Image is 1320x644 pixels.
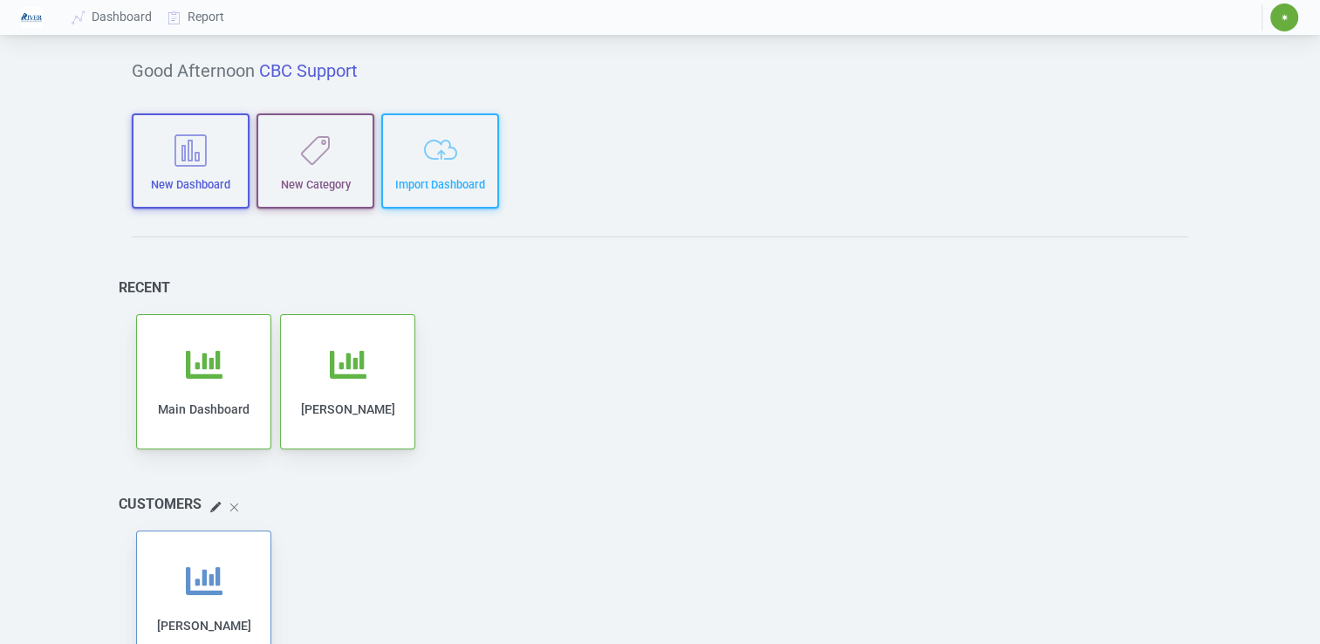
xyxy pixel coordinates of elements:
[259,60,358,81] span: CBC Support
[21,7,42,28] img: Logo
[65,1,161,33] a: Dashboard
[1269,3,1299,32] button: ✷
[161,1,233,33] a: Report
[210,498,221,519] i: Edit Category
[301,402,395,416] span: [PERSON_NAME]
[256,113,374,209] button: New Category
[158,402,250,416] span: Main Dashboard
[132,113,250,209] button: New Dashboard
[119,496,202,512] h6: Customers
[381,113,499,209] button: Import Dashboard
[1281,12,1289,23] span: ✷
[228,501,240,519] i: Delete Category
[157,619,251,633] span: [PERSON_NAME]
[132,60,1188,81] h5: Good Afternoon
[119,279,170,296] h6: Recent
